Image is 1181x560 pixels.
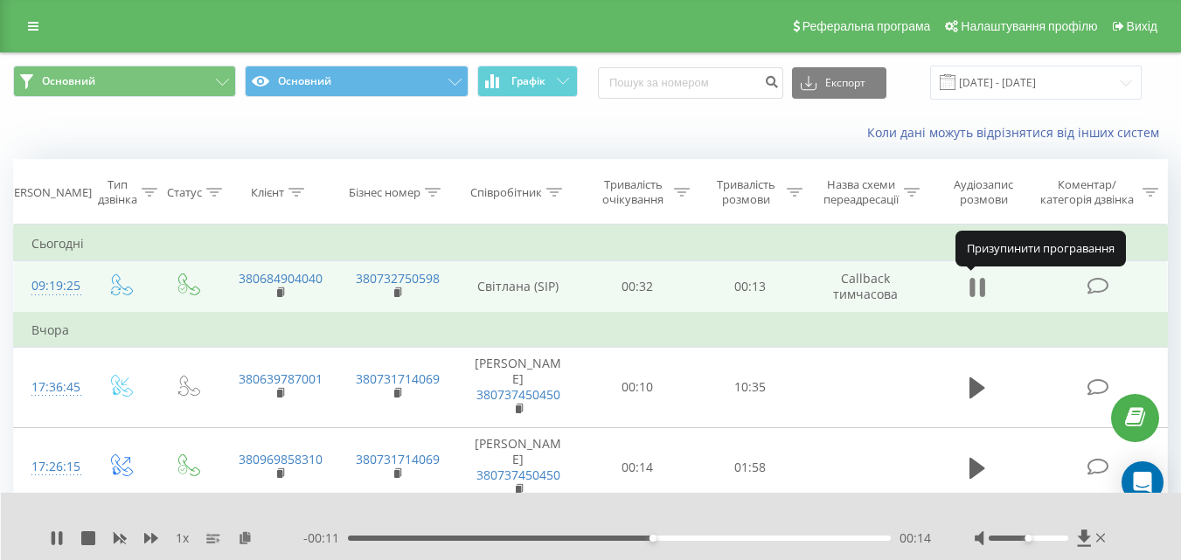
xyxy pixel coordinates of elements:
[1036,177,1138,207] div: Коментар/категорія дзвінка
[650,535,656,542] div: Accessibility label
[14,226,1168,261] td: Сьогодні
[802,19,931,33] span: Реферальна програма
[98,177,137,207] div: Тип дзвінка
[694,427,807,508] td: 01:58
[356,370,440,387] a: 380731714069
[356,270,440,287] a: 380732750598
[176,529,189,547] span: 1 x
[14,313,1168,348] td: Вчора
[807,261,924,313] td: Callback тимчасова
[581,261,694,313] td: 00:32
[245,66,468,97] button: Основний
[940,177,1028,207] div: Аудіозапис розмови
[349,185,420,200] div: Бізнес номер
[476,467,560,483] a: 380737450450
[31,370,68,404] div: 17:36:45
[476,386,560,403] a: 380737450450
[900,529,931,547] span: 00:14
[455,261,581,313] td: Світлана (SIP)
[303,529,348,547] span: - 00:11
[3,185,92,200] div: [PERSON_NAME]
[455,347,581,427] td: [PERSON_NAME]
[955,231,1126,266] div: Призупинити програвання
[239,370,323,387] a: 380639787001
[31,450,68,484] div: 17:26:15
[581,427,694,508] td: 00:14
[1127,19,1157,33] span: Вихід
[710,177,782,207] div: Тривалість розмови
[1122,461,1164,503] div: Open Intercom Messenger
[239,451,323,467] a: 380969858310
[961,19,1097,33] span: Налаштування профілю
[31,269,68,303] div: 09:19:25
[867,124,1168,141] a: Коли дані можуть відрізнятися вiд інших систем
[511,75,545,87] span: Графік
[598,67,783,99] input: Пошук за номером
[1025,535,1032,542] div: Accessibility label
[470,185,542,200] div: Співробітник
[694,347,807,427] td: 10:35
[823,177,900,207] div: Назва схеми переадресації
[356,451,440,467] a: 380731714069
[42,74,95,88] span: Основний
[13,66,236,97] button: Основний
[597,177,670,207] div: Тривалість очікування
[239,270,323,287] a: 380684904040
[694,261,807,313] td: 00:13
[251,185,284,200] div: Клієнт
[792,67,886,99] button: Експорт
[167,185,202,200] div: Статус
[477,66,578,97] button: Графік
[455,427,581,508] td: [PERSON_NAME]
[581,347,694,427] td: 00:10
